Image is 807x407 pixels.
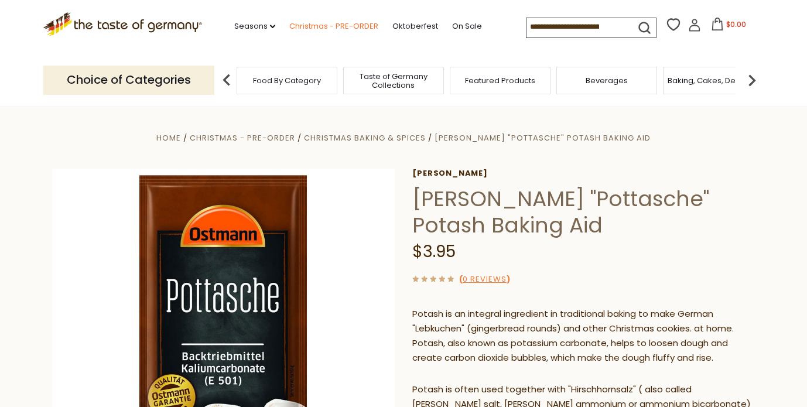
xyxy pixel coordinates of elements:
h1: [PERSON_NAME] "Pottasche" Potash Baking Aid [412,186,755,238]
a: 0 Reviews [463,273,507,286]
p: Potash is an integral ingredient in traditional baking to make German "Lebkuchen" (gingerbread ro... [412,307,755,365]
a: [PERSON_NAME] "Pottasche" Potash Baking Aid [435,132,651,143]
a: Christmas Baking & Spices [304,132,426,143]
img: next arrow [740,69,764,92]
a: Christmas - PRE-ORDER [190,132,295,143]
a: On Sale [452,20,482,33]
a: Seasons [234,20,275,33]
button: $0.00 [703,18,753,35]
a: Oktoberfest [392,20,438,33]
p: Choice of Categories [43,66,214,94]
a: Baking, Cakes, Desserts [668,76,758,85]
a: Featured Products [465,76,535,85]
a: Christmas - PRE-ORDER [289,20,378,33]
a: Food By Category [253,76,321,85]
img: previous arrow [215,69,238,92]
span: $3.95 [412,240,456,263]
a: Taste of Germany Collections [347,72,440,90]
a: [PERSON_NAME] [412,169,755,178]
a: Home [156,132,181,143]
span: ( ) [459,273,510,285]
span: $0.00 [726,19,746,29]
a: Beverages [586,76,628,85]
